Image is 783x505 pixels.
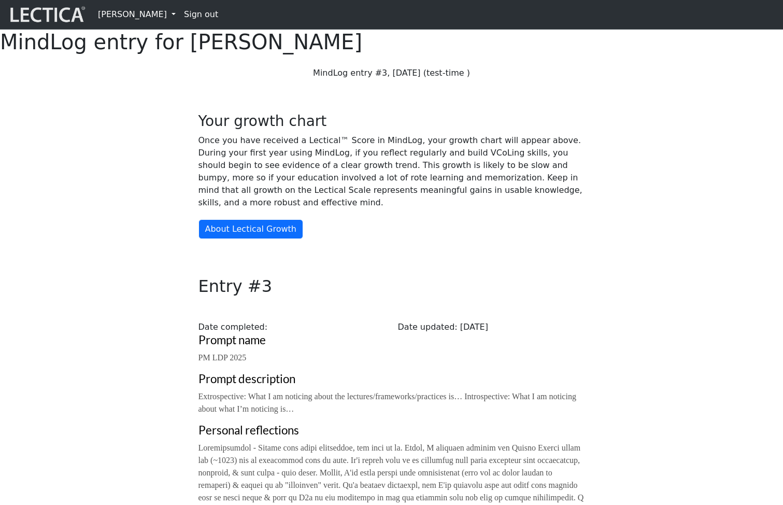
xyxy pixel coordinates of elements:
button: About Lectical Growth [198,219,303,239]
a: Sign out [180,4,222,25]
label: Date completed: [198,321,268,333]
p: MindLog entry #3, [DATE] (test-time ) [198,67,585,79]
h3: Your growth chart [198,113,585,130]
h3: Personal reflections [198,424,585,438]
img: lecticalive [8,5,86,24]
h3: Prompt description [198,372,585,386]
p: Extrospective: What I am noticing about the lectures/frameworks/practices is… Introspective: What... [198,390,585,415]
a: [PERSON_NAME] [94,4,180,25]
div: Date updated: [DATE] [392,321,591,333]
h2: Entry #3 [192,276,591,296]
p: Once you have received a Lectical™ Score in MindLog, your growth chart will appear above. During ... [198,134,585,209]
p: PM LDP 2025 [198,352,585,364]
h3: Prompt name [198,333,585,347]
